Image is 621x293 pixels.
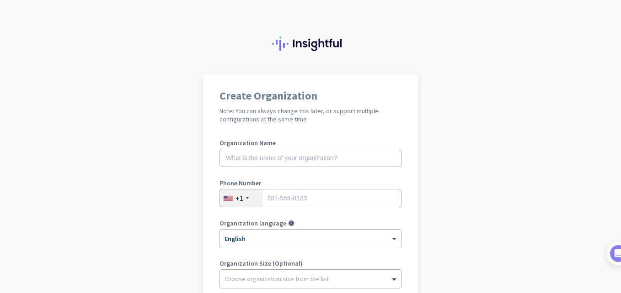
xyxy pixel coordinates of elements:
h1: Create Organization [219,90,402,101]
input: What is the name of your organization? [219,149,402,167]
input: 201-555-0123 [219,189,402,207]
img: Insightful [272,37,349,51]
i: help [288,220,294,226]
label: Organization Size (Optional) [219,260,402,267]
h2: Note: You can always change this later, or support multiple configurations at the same time [219,107,402,123]
label: Phone Number [219,180,402,186]
label: Organization Name [219,140,402,146]
label: Organization language [219,220,286,226]
div: +1 [236,194,243,203]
